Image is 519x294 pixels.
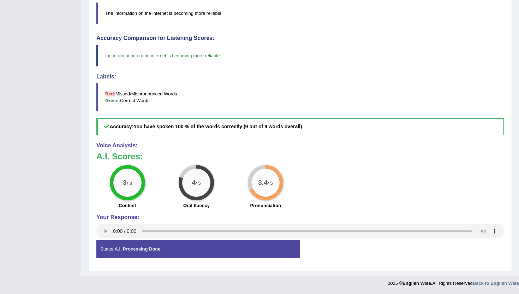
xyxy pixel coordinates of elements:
[96,83,504,111] blockquote: Missed/Mispronounced Words Correct Words
[114,246,160,252] strong: A.I. Processing Done
[127,181,132,186] small: / 3
[250,202,281,209] label: Pronunciation
[268,181,273,186] small: / 5
[96,214,504,220] h4: Your Response:
[96,73,504,80] h4: Labels:
[96,2,504,24] blockquote: The information on the internet is becoming more reliable.
[105,98,120,103] b: Green:
[196,181,201,186] small: / 5
[96,152,143,161] b: A.I. Scores:
[96,240,300,258] div: Status:
[133,124,302,129] b: You have spoken 100 % of the words correctly (9 out of 9 words overall)
[473,281,519,286] a: Back to English Wise
[388,276,519,287] div: 2025 © All Rights Reserved
[119,202,136,209] label: Content
[123,179,127,187] big: 3
[105,53,220,58] span: the information on the internet is becoming more reliable
[402,281,432,286] strong: English Wise.
[258,179,268,187] big: 3.4
[192,179,196,187] big: 4
[183,202,210,209] label: Oral fluency
[105,91,115,96] b: Red:
[96,118,504,135] h5: Accuracy:
[96,142,504,149] h4: Voice Analysis:
[96,35,504,41] h4: Accuracy Comparison for Listening Scores:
